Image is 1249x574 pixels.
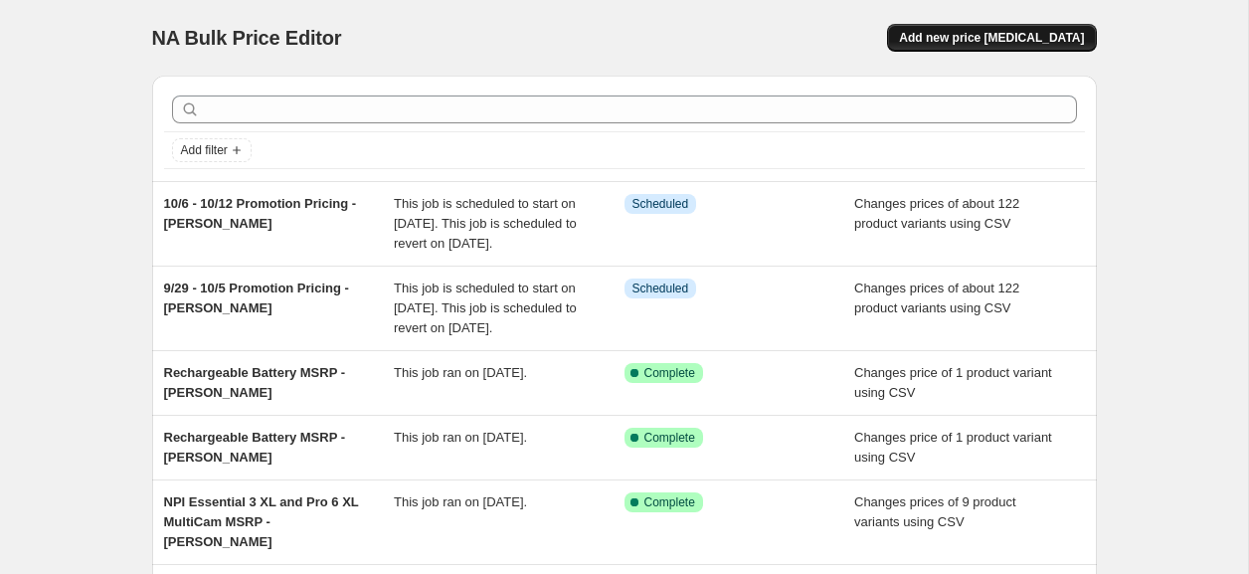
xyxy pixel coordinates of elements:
span: Changes price of 1 product variant using CSV [854,430,1052,465]
button: Add filter [172,138,252,162]
span: NA Bulk Price Editor [152,27,342,49]
span: This job is scheduled to start on [DATE]. This job is scheduled to revert on [DATE]. [394,196,577,251]
span: Changes prices of about 122 product variants using CSV [854,196,1019,231]
span: Add filter [181,142,228,158]
span: 10/6 - 10/12 Promotion Pricing - [PERSON_NAME] [164,196,357,231]
span: Changes prices of about 122 product variants using CSV [854,281,1019,315]
span: Complete [644,430,695,446]
span: Complete [644,494,695,510]
span: Add new price [MEDICAL_DATA] [899,30,1084,46]
span: NPI Essential 3 XL and Pro 6 XL MultiCam MSRP - [PERSON_NAME] [164,494,359,549]
span: Scheduled [632,196,689,212]
span: This job ran on [DATE]. [394,430,527,445]
span: Rechargeable Battery MSRP - [PERSON_NAME] [164,365,346,400]
span: Changes price of 1 product variant using CSV [854,365,1052,400]
button: Add new price [MEDICAL_DATA] [887,24,1096,52]
span: Rechargeable Battery MSRP - [PERSON_NAME] [164,430,346,465]
span: This job ran on [DATE]. [394,494,527,509]
span: 9/29 - 10/5 Promotion Pricing - [PERSON_NAME] [164,281,349,315]
span: Complete [644,365,695,381]
span: Changes prices of 9 product variants using CSV [854,494,1016,529]
span: This job ran on [DATE]. [394,365,527,380]
span: This job is scheduled to start on [DATE]. This job is scheduled to revert on [DATE]. [394,281,577,335]
span: Scheduled [632,281,689,296]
